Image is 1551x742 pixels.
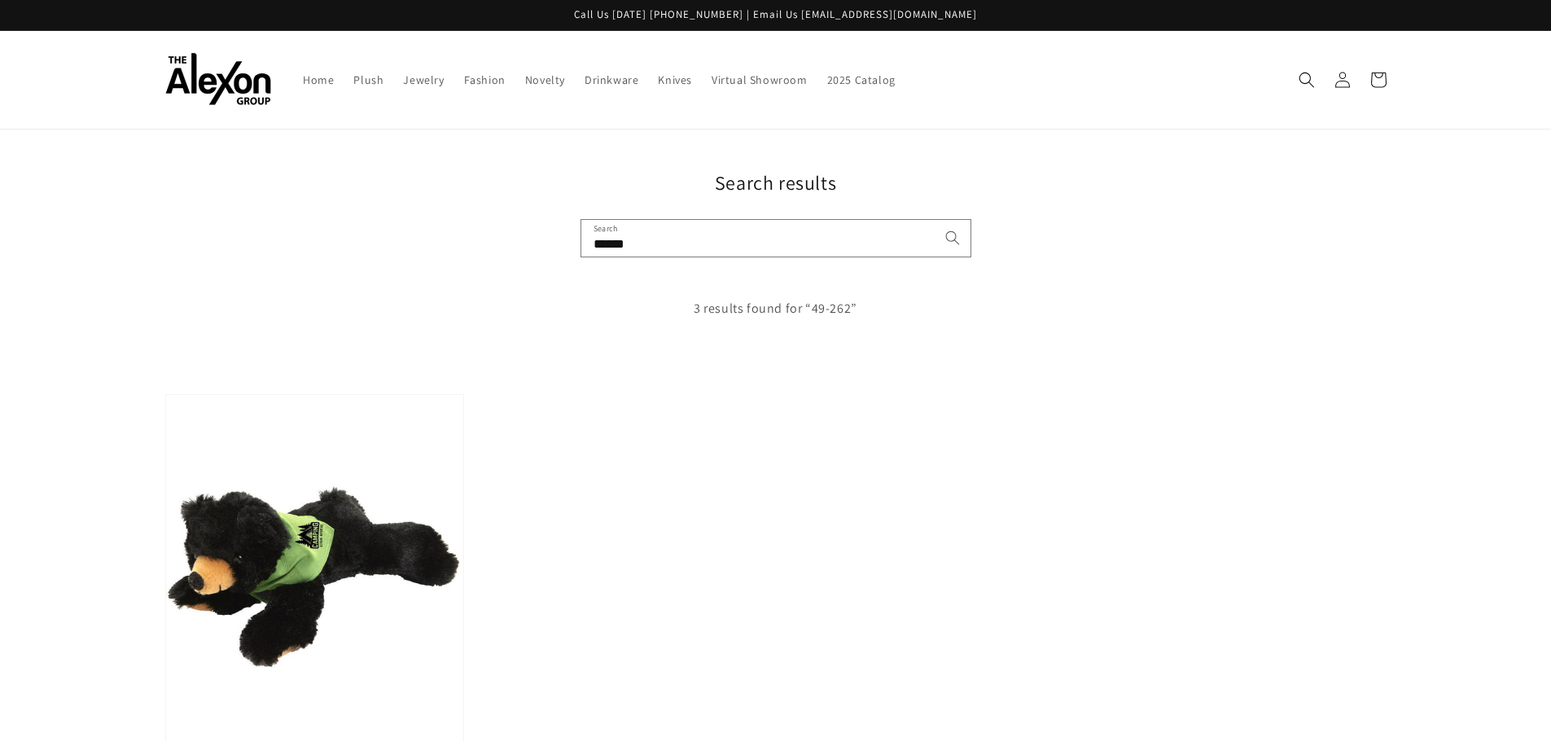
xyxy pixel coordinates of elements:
[454,63,515,97] a: Fashion
[303,72,334,87] span: Home
[464,72,506,87] span: Fashion
[165,170,1387,195] h1: Search results
[648,63,702,97] a: Knives
[712,72,808,87] span: Virtual Showroom
[702,63,817,97] a: Virtual Showroom
[817,63,905,97] a: 2025 Catalog
[393,63,453,97] a: Jewelry
[344,63,393,97] a: Plush
[165,297,1387,321] p: 3 results found for “49-262”
[515,63,575,97] a: Novelty
[935,220,970,256] button: Search
[165,53,271,106] img: The Alexon Group
[1289,62,1325,98] summary: Search
[658,72,692,87] span: Knives
[575,63,648,97] a: Drinkware
[353,72,383,87] span: Plush
[293,63,344,97] a: Home
[827,72,896,87] span: 2025 Catalog
[403,72,444,87] span: Jewelry
[525,72,565,87] span: Novelty
[585,72,638,87] span: Drinkware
